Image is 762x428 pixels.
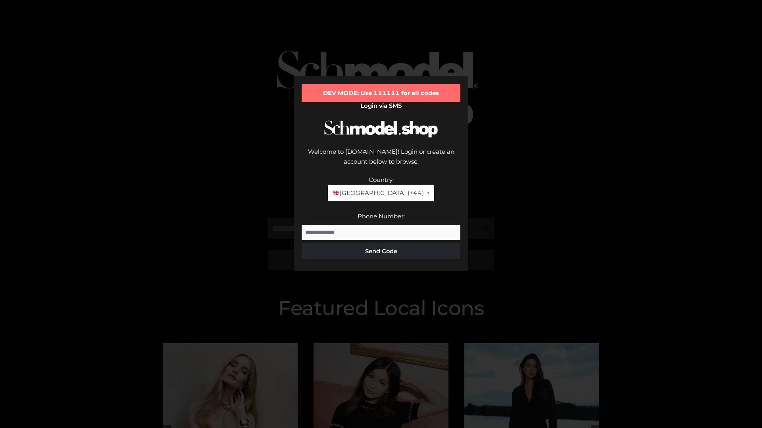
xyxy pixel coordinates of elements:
h2: Login via SMS [302,102,460,109]
img: 🇬🇧 [333,190,339,196]
label: Phone Number: [358,212,405,220]
div: DEV MODE: Use 111111 for all codes [302,84,460,102]
button: Send Code [302,243,460,259]
label: Country: [369,176,394,183]
div: Welcome to [DOMAIN_NAME]! Login or create an account below to browse. [302,147,460,175]
span: [GEOGRAPHIC_DATA] (+44) [333,188,423,198]
img: Schmodel Logo [321,113,441,145]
